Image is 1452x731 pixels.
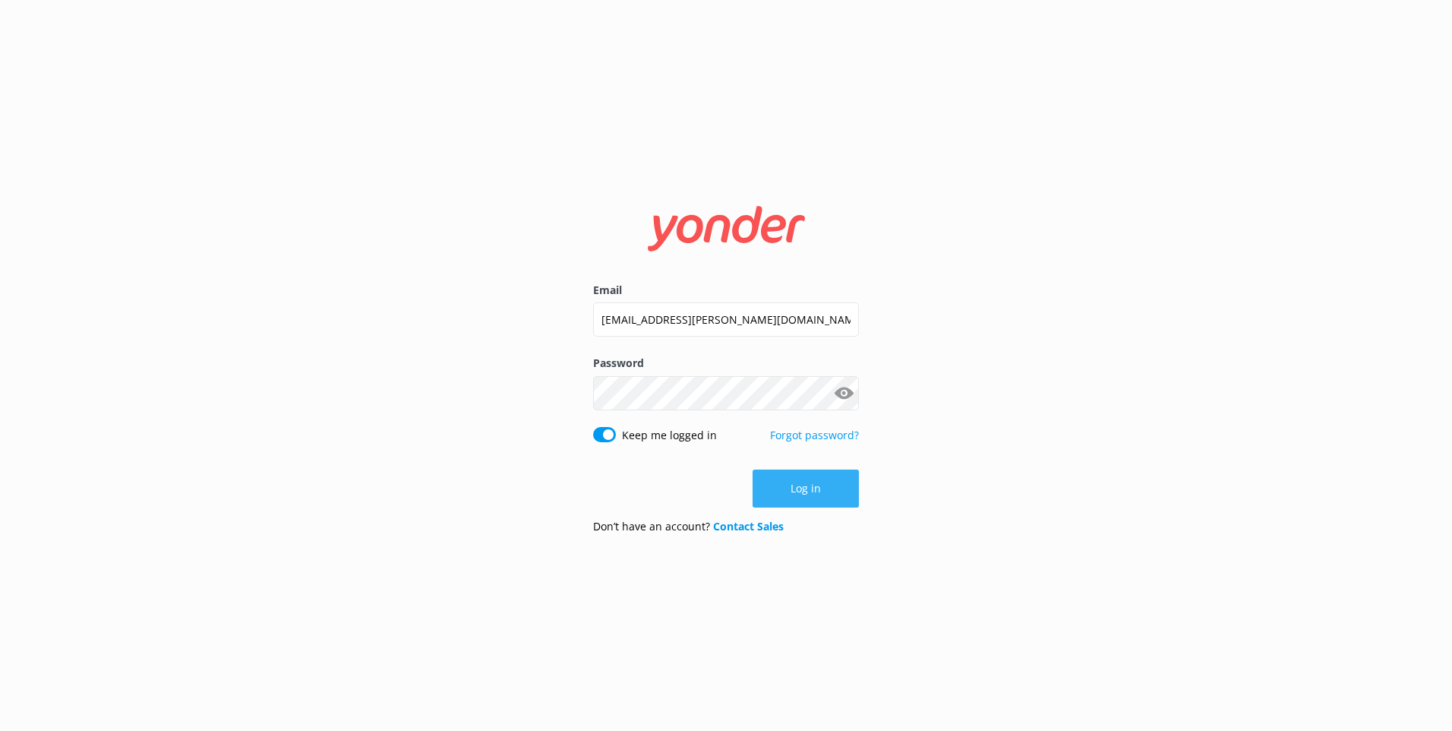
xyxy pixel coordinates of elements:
[593,518,784,535] p: Don’t have an account?
[593,355,859,372] label: Password
[593,302,859,337] input: user@emailaddress.com
[829,378,859,408] button: Show password
[593,282,859,299] label: Email
[753,470,859,508] button: Log in
[770,428,859,442] a: Forgot password?
[622,427,717,444] label: Keep me logged in
[713,519,784,533] a: Contact Sales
